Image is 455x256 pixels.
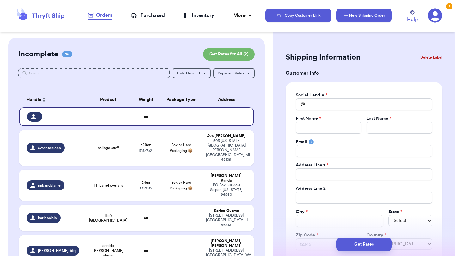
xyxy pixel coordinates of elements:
[418,50,445,64] button: Delete Label
[38,215,57,220] span: karleeslole
[88,11,112,20] a: Orders
[202,92,254,107] th: Address
[131,12,165,19] a: Purchased
[206,138,246,162] div: 1503 [US_STATE][GEOGRAPHIC_DATA] [PERSON_NAME][GEOGRAPHIC_DATA] , MI 48109
[206,213,246,227] div: [STREET_ADDRESS] [GEOGRAPHIC_DATA] , HI 96813
[213,68,255,78] button: Payment Status
[203,48,255,61] button: Get Rates for All (2)
[18,68,170,78] input: Search
[336,9,392,22] button: New Shipping Order
[141,143,151,147] strong: 128 oz
[184,12,214,19] a: Inventory
[206,183,246,197] div: PO Box 506338 Saipan , [US_STATE] 96950
[173,68,211,78] button: Date Created
[144,216,148,220] strong: oz
[367,232,386,238] label: Country
[177,71,200,75] span: Date Created
[144,115,148,119] strong: oz
[218,71,244,75] span: Payment Status
[296,162,328,168] label: Address Line 1
[428,8,442,23] a: 2
[407,16,418,23] span: Help
[38,145,61,150] span: avaantoniooo
[98,145,119,150] span: college stuff
[88,213,128,223] span: Hiii? [GEOGRAPHIC_DATA]
[233,12,253,19] div: More
[388,209,402,215] label: State
[296,232,318,238] label: Zip Code
[62,51,72,57] span: 26
[446,3,452,9] div: 2
[41,96,46,103] button: Sort ascending
[88,11,112,19] div: Orders
[265,9,331,22] button: Copy Customer Link
[94,183,123,188] span: FP barrel overalls
[206,239,246,248] div: [PERSON_NAME] [PERSON_NAME]
[206,208,246,213] div: Karlee Oyama
[407,10,418,23] a: Help
[18,49,58,59] h2: Incomplete
[206,134,246,138] div: Ava [PERSON_NAME]
[286,52,361,62] h2: Shipping Information
[296,139,307,145] label: Email
[336,238,392,251] button: Get Rates
[38,248,76,253] span: [PERSON_NAME].btq
[160,92,202,107] th: Package Type
[296,209,308,215] label: City
[296,185,326,192] label: Address Line 2
[296,115,321,122] label: First Name
[27,96,41,103] span: Handle
[144,249,148,253] strong: oz
[142,181,150,184] strong: 24 oz
[85,92,132,107] th: Product
[140,186,152,190] span: 13 x 2 x 15
[170,143,193,153] span: Box or Hard Packaging 📦
[296,92,327,98] label: Social Handle
[286,69,442,77] h3: Customer Info
[367,115,391,122] label: Last Name
[170,181,193,190] span: Box or Hard Packaging 📦
[296,98,305,110] div: @
[206,173,246,183] div: [PERSON_NAME] Kanda
[132,92,160,107] th: Weight
[138,149,153,153] span: 17.5 x 7 x 21
[38,183,61,188] span: imkandalame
